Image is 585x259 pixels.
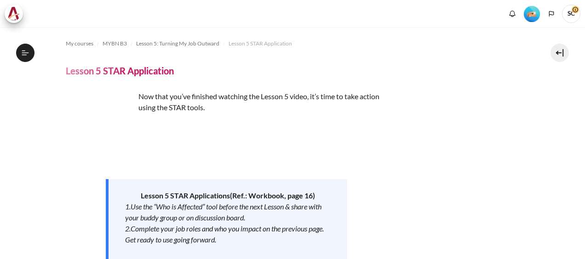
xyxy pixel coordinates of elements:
[505,7,519,21] div: Show notification window with no new notifications
[66,36,520,51] nav: Navigation bar
[524,5,540,22] div: Level #2
[66,91,135,160] img: df
[520,5,544,22] a: Level #2
[66,39,93,48] span: My courses
[5,5,28,23] a: Architeck Architeck
[103,38,127,49] a: MYBN B3
[524,6,540,22] img: Level #2
[136,39,219,48] span: Lesson 5: Turning My Job Outward
[562,5,580,23] span: SC
[138,92,379,112] span: Now that you’ve finished watching the Lesson 5 video, it’s time to take action using the STAR tools.
[7,7,20,21] img: Architeck
[229,38,292,49] a: Lesson 5 STAR Application
[232,191,313,200] span: Ref.: Workbook, page 16
[66,65,174,77] h4: Lesson 5 STAR Application
[136,38,219,49] a: Lesson 5: Turning My Job Outward
[141,191,230,200] strong: Lesson 5 STAR Applications
[545,7,558,21] button: Languages
[125,223,331,245] div: 2.Complete your job roles and who you impact on the previous page. Get ready to use going forward.
[229,39,292,48] span: Lesson 5 STAR Application
[66,38,93,49] a: My courses
[562,5,580,23] a: User menu
[230,191,315,200] strong: ( )
[103,39,127,48] span: MYBN B3
[125,201,331,223] div: 1.Use the “Who is Affected” tool before the next Lesson & share with your buddy group or on discu...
